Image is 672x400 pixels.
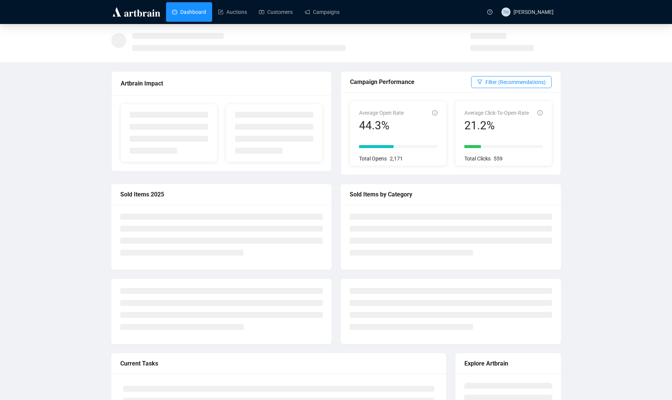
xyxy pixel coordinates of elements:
span: Average Open Rate [359,110,404,116]
span: 2,171 [390,156,403,162]
span: filter [477,79,482,84]
button: Filter (Recommendations) [471,76,552,88]
div: Sold Items 2025 [120,190,323,199]
div: Explore Artbrain [464,359,552,368]
span: Filter (Recommendations) [485,78,546,86]
img: logo [111,6,162,18]
span: TM [503,9,509,15]
span: Total Clicks [464,156,491,162]
span: Average Click-To-Open-Rate [464,110,529,116]
span: question-circle [487,9,492,15]
span: info-circle [537,110,543,115]
div: Sold Items by Category [350,190,552,199]
div: 21.2% [464,118,529,133]
a: Customers [259,2,293,22]
span: [PERSON_NAME] [513,9,554,15]
div: Artbrain Impact [121,79,322,88]
div: Current Tasks [120,359,437,368]
div: Campaign Performance [350,77,471,87]
a: Dashboard [172,2,206,22]
span: Total Opens [359,156,387,162]
a: Auctions [218,2,247,22]
div: 44.3% [359,118,404,133]
span: info-circle [432,110,437,115]
a: Campaigns [305,2,340,22]
span: 559 [494,156,503,162]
